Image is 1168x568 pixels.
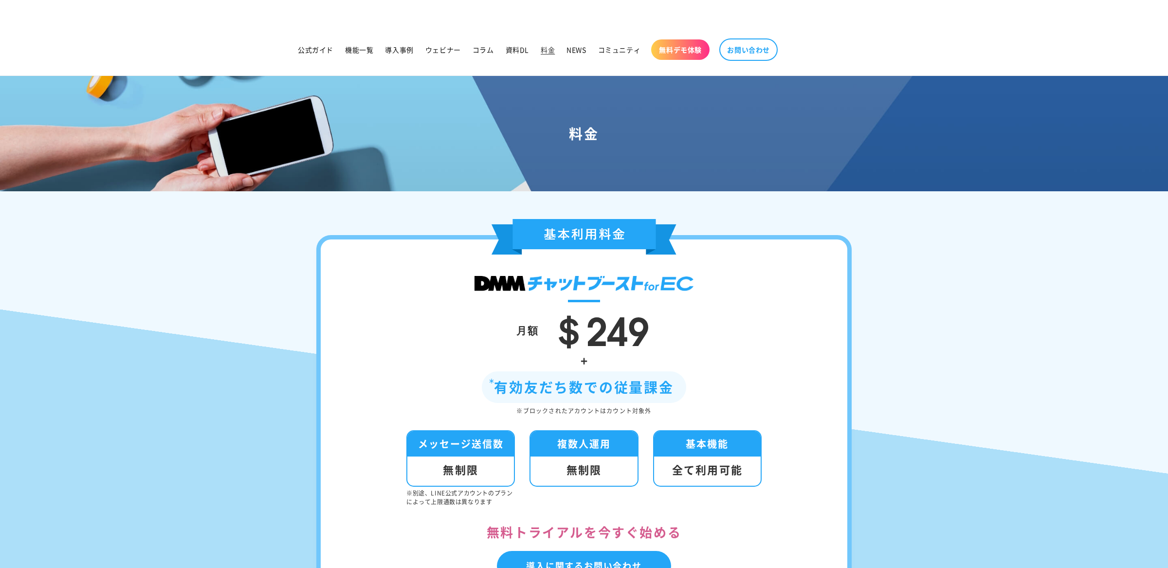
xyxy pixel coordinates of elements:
[500,39,535,60] a: 資料DL
[385,45,413,54] span: 導入事例
[549,299,649,357] span: ＄249
[516,321,539,339] div: 月額
[727,45,770,54] span: お問い合わせ
[425,45,461,54] span: ウェビナー
[292,39,339,60] a: 公式ガイド
[506,45,529,54] span: 資料DL
[467,39,500,60] a: コラム
[566,45,586,54] span: NEWS
[654,457,761,486] div: 全て利用可能
[350,350,818,371] div: +
[339,39,379,60] a: 機能一覧
[530,457,637,486] div: 無制限
[530,431,637,457] div: 複数人運用
[350,405,818,416] div: ※ブロックされたアカウントはカウント対象外
[598,45,641,54] span: コミュニティ
[535,39,561,60] a: 料金
[350,521,818,544] div: 無料トライアルを今すぐ始める
[654,431,761,457] div: 基本機能
[12,125,1156,142] h1: 料金
[345,45,373,54] span: 機能一覧
[473,45,494,54] span: コラム
[474,276,693,291] img: DMMチャットブースト
[298,45,333,54] span: 公式ガイド
[492,219,676,255] img: 基本利用料金
[407,457,514,486] div: 無制限
[561,39,592,60] a: NEWS
[719,38,778,61] a: お問い合わせ
[592,39,647,60] a: コミュニティ
[407,431,514,457] div: メッセージ送信数
[541,45,555,54] span: 料金
[651,39,710,60] a: 無料デモ体験
[379,39,419,60] a: 導入事例
[406,489,515,506] p: ※別途、LINE公式アカウントのプランによって上限通数は異なります
[482,371,686,403] div: 有効友だち数での従量課金
[420,39,467,60] a: ウェビナー
[659,45,702,54] span: 無料デモ体験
